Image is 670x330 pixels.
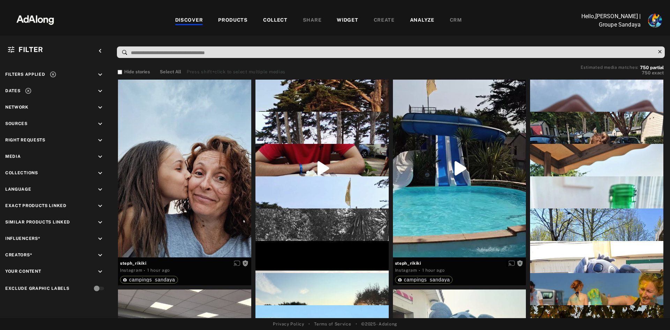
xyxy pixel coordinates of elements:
[506,259,517,267] button: Enable diffusion on this media
[5,138,45,142] span: Right Requests
[96,137,104,144] i: keyboard_arrow_down
[5,252,32,257] span: Creators*
[129,277,175,283] span: campings_sandaya
[581,65,639,70] span: Estimated media matches:
[308,321,310,327] span: •
[96,268,104,276] i: keyboard_arrow_down
[5,88,21,93] span: Dates
[419,268,420,273] span: ·
[96,219,104,226] i: keyboard_arrow_down
[395,260,524,266] span: steph_rikiki
[5,236,40,241] span: Influencers*
[175,16,203,25] div: DISCOVER
[96,153,104,161] i: keyboard_arrow_down
[422,268,445,273] time: 2025-08-18T07:33:58.000Z
[96,104,104,111] i: keyboard_arrow_down
[118,68,150,75] button: Hide stories
[303,16,322,25] div: SHARE
[5,72,45,77] span: Filters applied
[5,170,38,175] span: Collections
[96,186,104,193] i: keyboard_arrow_down
[5,187,31,192] span: Language
[5,9,66,30] img: 63233d7d88ed69de3c212112c67096b6.png
[361,321,397,327] span: © 2025 - Adalong
[123,277,175,282] div: campings_sandaya
[96,120,104,128] i: keyboard_arrow_down
[218,16,248,25] div: PRODUCTS
[160,68,181,75] button: Select All
[96,235,104,243] i: keyboard_arrow_down
[5,285,69,292] div: Exclude Graphic Labels
[581,69,664,76] button: 750exact
[120,267,142,273] div: Instagram
[640,65,649,70] span: 750
[404,277,450,283] span: campings_sandaya
[5,154,21,159] span: Media
[356,321,357,327] span: •
[395,267,417,273] div: Instagram
[450,16,462,25] div: CRM
[96,71,104,79] i: keyboard_arrow_down
[5,121,28,126] span: Sources
[144,268,146,273] span: ·
[96,202,104,210] i: keyboard_arrow_down
[571,12,641,29] p: Hello, [PERSON_NAME] | Groupe Sandaya
[410,16,434,25] div: ANALYZE
[273,321,304,327] a: Privacy Policy
[263,16,288,25] div: COLLECT
[96,169,104,177] i: keyboard_arrow_down
[96,251,104,259] i: keyboard_arrow_down
[337,16,358,25] div: WIDGET
[517,261,523,265] span: Rights not requested
[242,261,248,265] span: Rights not requested
[642,70,650,75] span: 750
[398,277,450,282] div: campings_sandaya
[147,268,170,273] time: 2025-08-18T07:33:58.000Z
[635,296,670,330] iframe: Chat Widget
[96,87,104,95] i: keyboard_arrow_down
[187,68,285,75] div: Press shift+click to select multiple medias
[374,16,395,25] div: CREATE
[648,14,662,28] img: ACg8ocLdxGaWfxaAS9Vnq9WRVHaboU5Juc6m-9mvX_cqYhORgbugXUWR=s96-c
[314,321,351,327] a: Terms of Service
[120,260,249,266] span: steph_rikiki
[232,259,242,267] button: Enable diffusion on this media
[5,269,41,274] span: Your Content
[5,220,70,225] span: Similar Products Linked
[18,45,43,54] span: Filter
[646,12,664,29] button: Account settings
[96,47,104,55] i: keyboard_arrow_left
[640,66,664,69] button: 750partial
[5,203,67,208] span: Exact Products Linked
[5,105,29,110] span: Network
